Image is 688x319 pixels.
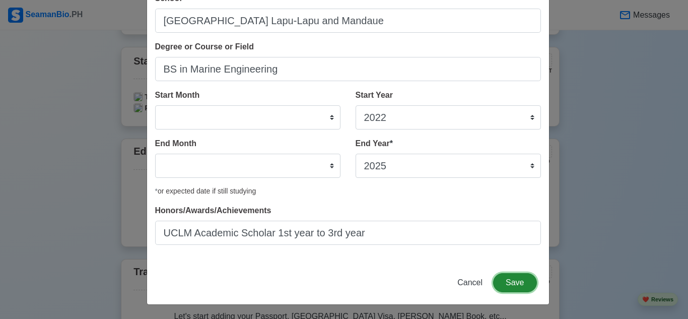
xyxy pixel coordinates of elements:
[155,57,541,81] input: Ex: BS in Marine Transportation
[155,138,197,150] label: End Month
[457,278,483,287] span: Cancel
[356,138,393,150] label: End Year
[155,89,200,101] label: Start Month
[451,273,489,292] button: Cancel
[493,273,536,292] button: Save
[155,206,271,215] span: Honors/Awards/Achievements
[155,9,541,33] input: Ex: PMI Colleges Bohol
[155,42,254,51] span: Degree or Course or Field
[155,186,541,197] div: or expected date if still studying
[356,89,393,101] label: Start Year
